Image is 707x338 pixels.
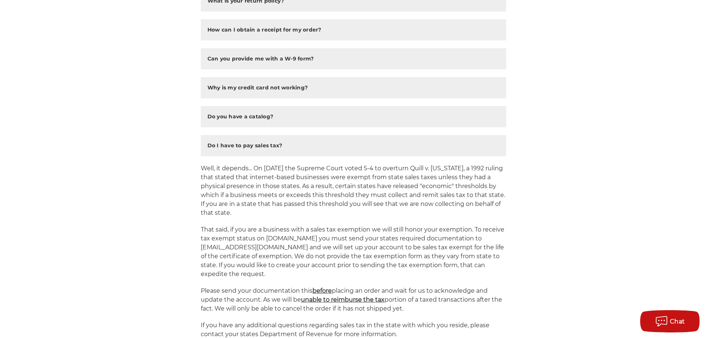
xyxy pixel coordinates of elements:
p: Well, it depends... On [DATE] the Supreme Court voted 5-4 to overturn Quill v. [US_STATE], a 1992... [201,164,507,217]
h2: How can I obtain a receipt for my order? [207,26,321,34]
p: That said, if you are a business with a sales tax exemption we will still honor your exemption. T... [201,225,507,279]
h2: Can you provide me with a W-9 form? [207,55,314,63]
button: Why is my credit card not working? [201,77,507,98]
strong: unable [301,296,322,303]
h2: Why is my credit card not working? [207,84,308,92]
button: Can you provide me with a W-9 form? [201,48,507,69]
button: Chat [640,310,700,332]
button: Do I have to pay sales tax? [201,135,507,156]
p: Please send your documentation this placing an order and wait for us to acknowledge and update th... [201,286,507,313]
button: Do you have a catalog? [201,106,507,127]
span: Chat [670,318,685,325]
h2: Do you have a catalog? [207,113,274,121]
strong: before [312,287,332,294]
button: How can I obtain a receipt for my order? [201,19,507,40]
h2: Do I have to pay sales tax? [207,142,282,150]
strong: to reimburse the tax [323,296,384,303]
